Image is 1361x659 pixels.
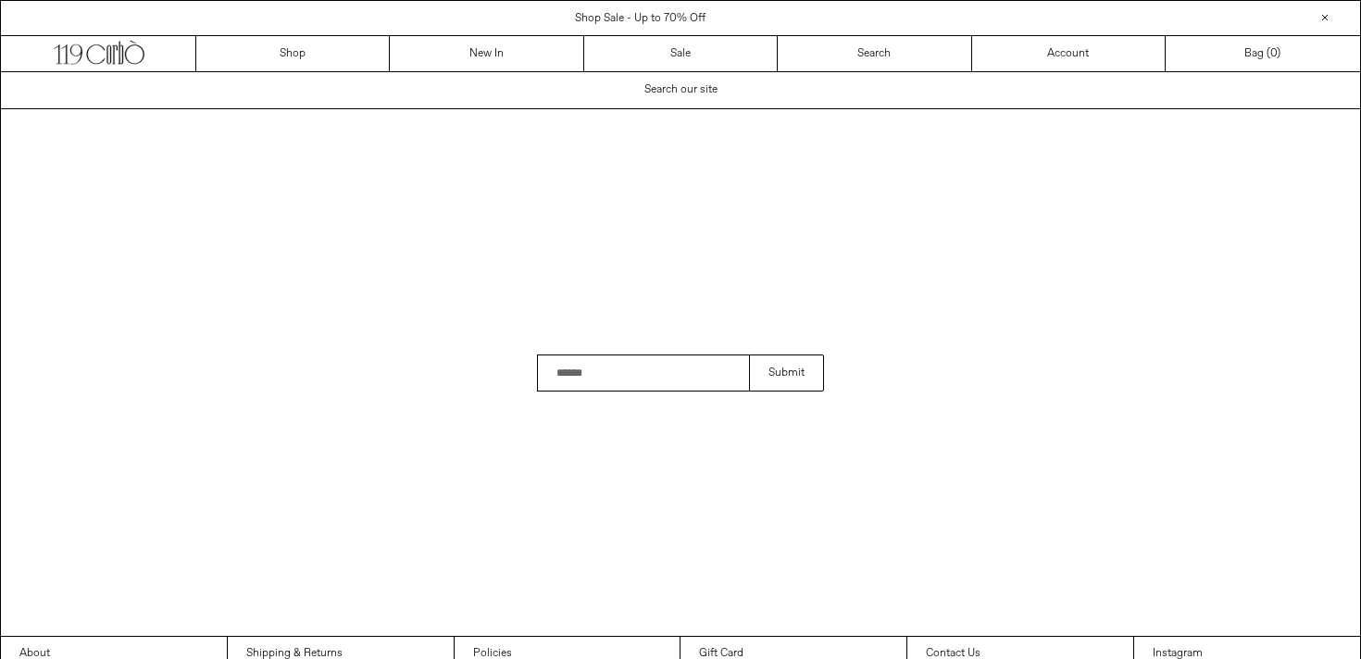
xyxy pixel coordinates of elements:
a: Shop Sale - Up to 70% Off [575,11,705,26]
button: Submit [749,354,824,392]
input: Search [537,354,749,392]
span: ) [1270,45,1280,62]
a: New In [390,36,583,71]
a: Search [778,36,971,71]
a: Bag () [1166,36,1359,71]
a: Sale [584,36,778,71]
a: Shop [196,36,390,71]
span: Search our site [644,82,718,97]
span: 0 [1270,46,1277,61]
a: Account [972,36,1166,71]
